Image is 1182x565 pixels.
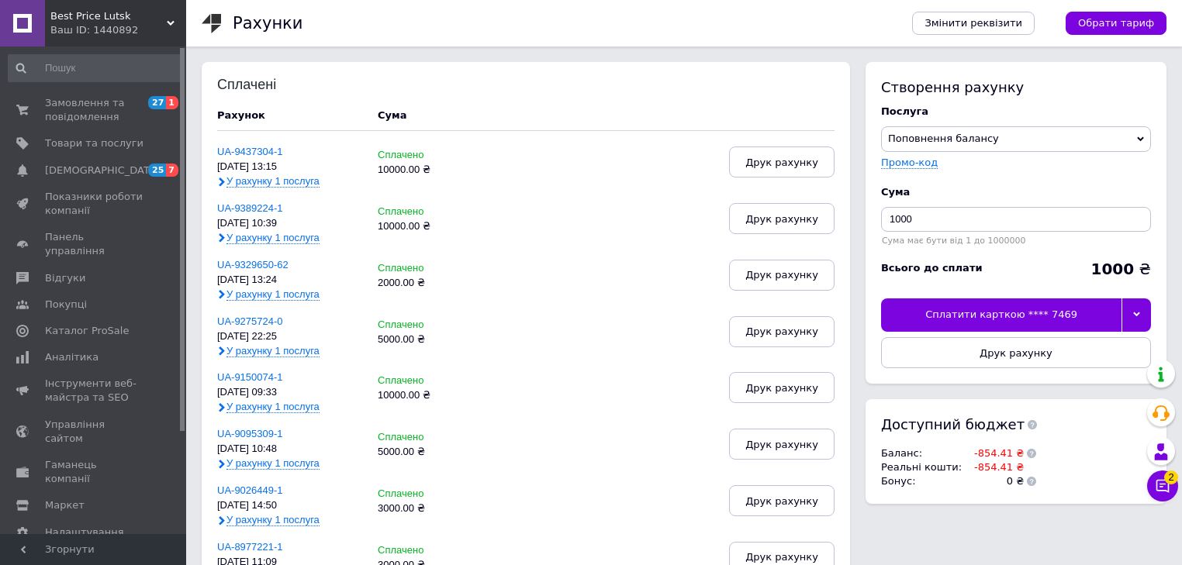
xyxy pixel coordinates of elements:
b: 1000 [1090,260,1134,278]
span: 1 [166,96,178,109]
a: UA-9329650-62 [217,259,289,270]
div: Сума має бути від 1 до 1000000 [881,236,1151,246]
span: У рахунку 1 послуга [226,288,320,301]
div: Cума [378,109,406,122]
span: [DEMOGRAPHIC_DATA] [45,164,160,177]
div: Створення рахунку [881,78,1151,97]
span: Друк рахунку [745,551,818,563]
td: Бонус : [881,474,966,488]
span: У рахунку 1 послуга [226,457,320,470]
button: Друк рахунку [881,337,1151,368]
span: Панель управління [45,230,143,258]
span: Друк рахунку [745,439,818,450]
div: Сплачено [378,375,476,387]
div: 10000.00 ₴ [378,164,476,176]
span: Друк рахунку [745,269,818,281]
div: 5000.00 ₴ [378,446,476,458]
div: 3000.00 ₴ [378,503,476,515]
span: У рахунку 1 послуга [226,232,320,244]
div: Сплачено [378,263,476,274]
span: Best Price Lutsk [50,9,167,23]
div: 2000.00 ₴ [378,277,476,289]
td: -854.41 ₴ [966,460,1024,474]
div: [DATE] 22:25 [217,331,362,343]
span: Друк рахунку [745,213,818,225]
div: [DATE] 09:33 [217,387,362,398]
span: 27 [148,96,166,109]
span: Друк рахунку [745,157,818,168]
span: 7 [166,164,178,177]
button: Друк рахунку [729,260,835,291]
span: У рахунку 1 послуга [226,175,320,188]
span: 25 [148,164,166,177]
div: 10000.00 ₴ [378,221,476,233]
input: Пошук [8,54,183,82]
button: Друк рахунку [729,146,835,177]
td: 0 ₴ [966,474,1024,488]
span: У рахунку 1 послуга [226,345,320,357]
div: 5000.00 ₴ [378,334,476,346]
span: Друк рахунку [745,495,818,507]
a: Обрати тариф [1066,12,1166,35]
span: Товари та послуги [45,136,143,150]
span: Обрати тариф [1078,16,1154,30]
div: Сплачено [378,206,476,218]
span: Друк рахунку [745,382,818,394]
span: Друк рахунку [980,347,1052,359]
span: Маркет [45,498,85,512]
div: [DATE] 13:15 [217,161,362,173]
div: [DATE] 10:48 [217,443,362,455]
span: Замовлення та повідомлення [45,96,143,124]
div: Сплачено [378,488,476,500]
button: Чат з покупцем2 [1147,470,1178,501]
div: Сплачено [378,319,476,331]
a: UA-9026449-1 [217,484,283,496]
div: ₴ [1090,261,1151,277]
div: Сплатити карткою **** 7469 [881,298,1122,331]
div: Сплачено [378,150,476,161]
span: Доступний бюджет [881,415,1025,434]
div: Сплачено [378,545,476,556]
div: Ваш ID: 1440892 [50,23,186,37]
button: Друк рахунку [729,372,835,403]
button: Друк рахунку [729,429,835,460]
td: -854.41 ₴ [966,446,1024,460]
input: Введіть суму [881,207,1151,232]
button: Друк рахунку [729,316,835,347]
h1: Рахунки [233,14,302,33]
a: UA-9437304-1 [217,146,283,157]
span: Інструменти веб-майстра та SEO [45,377,143,405]
span: Управління сайтом [45,418,143,446]
div: 10000.00 ₴ [378,390,476,401]
a: UA-9389224-1 [217,202,283,214]
label: Промо-код [881,157,938,168]
div: Сплачено [378,432,476,443]
a: UA-9275724-0 [217,315,283,327]
div: [DATE] 13:24 [217,274,362,286]
div: Рахунок [217,109,362,122]
button: Друк рахунку [729,203,835,234]
span: Налаштування [45,525,124,539]
span: Відгуки [45,271,85,285]
span: Змінити реквізити [925,16,1022,30]
div: Сплачені [217,78,319,93]
td: Реальні кошти : [881,460,966,474]
span: 2 [1164,470,1178,484]
span: Гаманець компанії [45,458,143,486]
div: Всього до сплати [881,261,983,275]
a: UA-8977221-1 [217,541,283,553]
div: [DATE] 14:50 [217,500,362,512]
span: У рахунку 1 послуга [226,514,320,526]
div: Послуга [881,105,1151,119]
div: Cума [881,185,1151,199]
div: [DATE] 10:39 [217,218,362,229]
a: UA-9095309-1 [217,428,283,439]
span: Друк рахунку [745,326,818,337]
td: Баланс : [881,446,966,460]
button: Друк рахунку [729,485,835,516]
span: Поповнення балансу [888,133,999,144]
span: Аналітика [45,350,98,364]
span: Показники роботи компанії [45,190,143,218]
a: Змінити реквізити [912,12,1035,35]
a: UA-9150074-1 [217,371,283,383]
